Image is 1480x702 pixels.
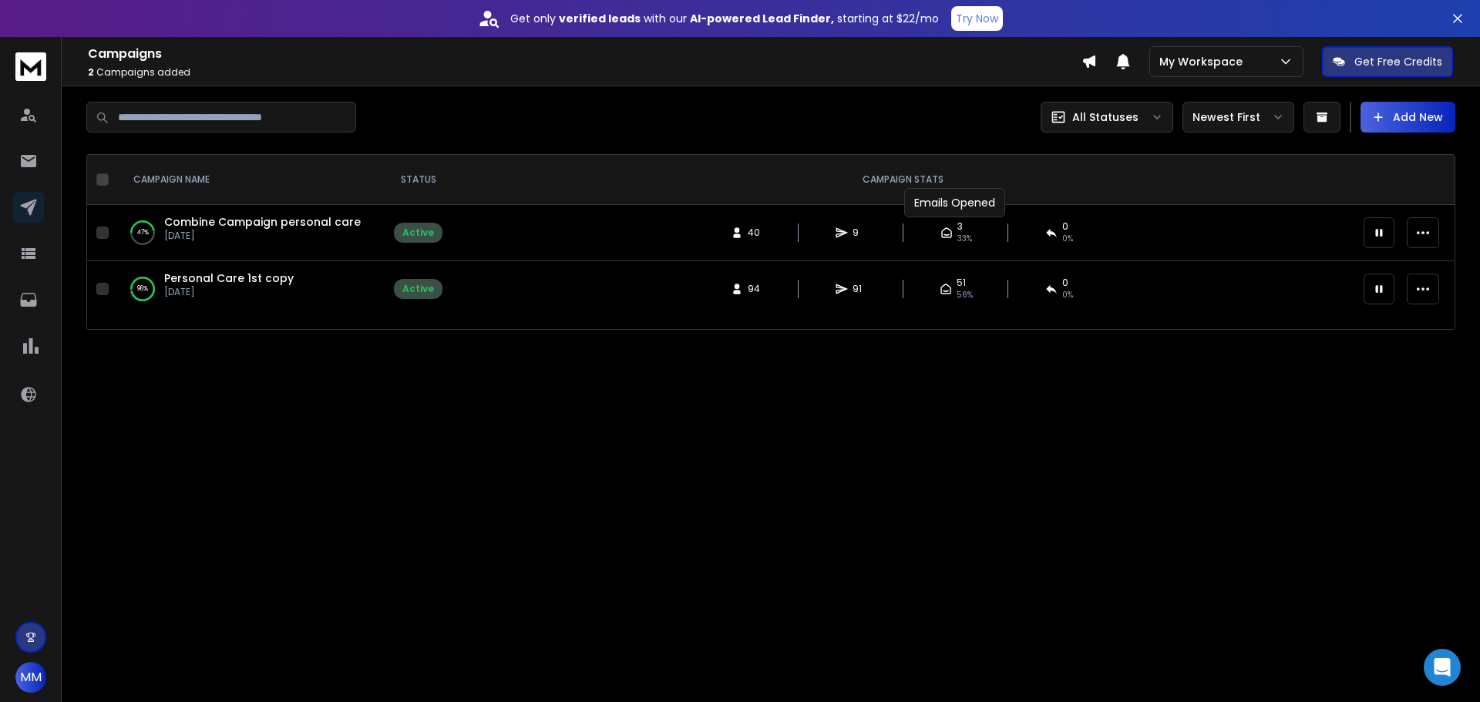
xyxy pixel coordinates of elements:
div: Open Intercom Messenger [1424,649,1461,686]
th: STATUS [385,155,452,205]
p: 96 % [137,281,148,297]
span: 3 [957,220,963,233]
a: Personal Care 1st copy [164,270,294,286]
strong: AI-powered Lead Finder, [690,11,834,26]
span: 91 [853,283,868,295]
a: Combine Campaign personal care [164,214,361,230]
h1: Campaigns [88,45,1081,63]
th: CAMPAIGN NAME [115,155,385,205]
div: Active [402,227,434,239]
span: 0 [1062,277,1068,289]
p: 47 % [137,225,149,240]
td: 96%Personal Care 1st copy[DATE] [115,261,385,317]
button: Add New [1361,102,1455,133]
button: Try Now [951,6,1003,31]
button: Newest First [1182,102,1294,133]
button: MM [15,662,46,693]
span: 9 [853,227,868,239]
td: 47%Combine Campaign personal care[DATE] [115,205,385,261]
button: Get Free Credits [1322,46,1453,77]
div: Emails Opened [904,188,1005,217]
span: 33 % [957,233,972,245]
span: 2 [88,65,94,79]
p: Campaigns added [88,66,1081,79]
p: Get only with our starting at $22/mo [510,11,939,26]
p: Get Free Credits [1354,54,1442,69]
span: 40 [748,227,763,239]
th: CAMPAIGN STATS [452,155,1354,205]
div: Active [402,283,434,295]
p: All Statuses [1072,109,1139,125]
span: 56 % [957,289,973,301]
img: logo [15,52,46,81]
span: 0 % [1062,233,1073,245]
span: 0 [1062,220,1068,233]
p: Try Now [956,11,998,26]
p: My Workspace [1159,54,1249,69]
span: 94 [748,283,763,295]
strong: verified leads [559,11,641,26]
p: [DATE] [164,230,361,242]
span: 0 % [1062,289,1073,301]
span: 51 [957,277,966,289]
p: [DATE] [164,286,294,298]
